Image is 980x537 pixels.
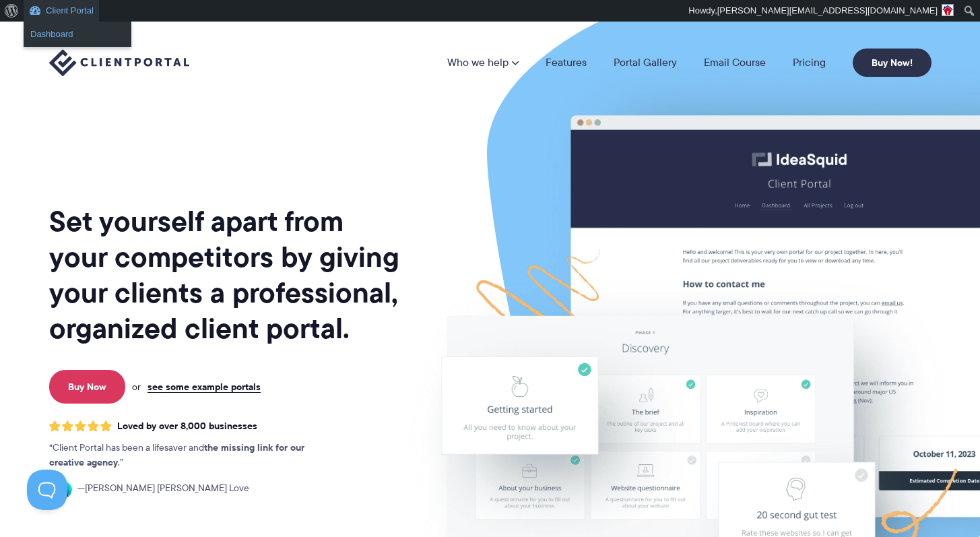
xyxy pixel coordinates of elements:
[49,441,332,470] p: Client Portal has been a lifesaver and .
[77,481,249,496] span: [PERSON_NAME] [PERSON_NAME] Love
[704,57,766,68] a: Email Course
[614,57,677,68] a: Portal Gallery
[793,57,826,68] a: Pricing
[24,22,131,47] ul: Client Portal
[24,26,131,43] a: Dashboard
[717,5,938,15] span: [PERSON_NAME][EMAIL_ADDRESS][DOMAIN_NAME]
[49,203,402,346] h1: Set yourself apart from your competitors by giving your clients a professional, organized client ...
[49,370,125,404] a: Buy Now
[148,381,261,393] a: see some example portals
[117,420,257,432] span: Loved by over 8,000 businesses
[447,57,519,68] a: Who we help
[132,381,141,393] span: or
[853,49,932,77] a: Buy Now!
[49,440,304,470] strong: the missing link for our creative agency
[546,57,587,68] a: Features
[27,470,67,510] iframe: Toggle Customer Support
